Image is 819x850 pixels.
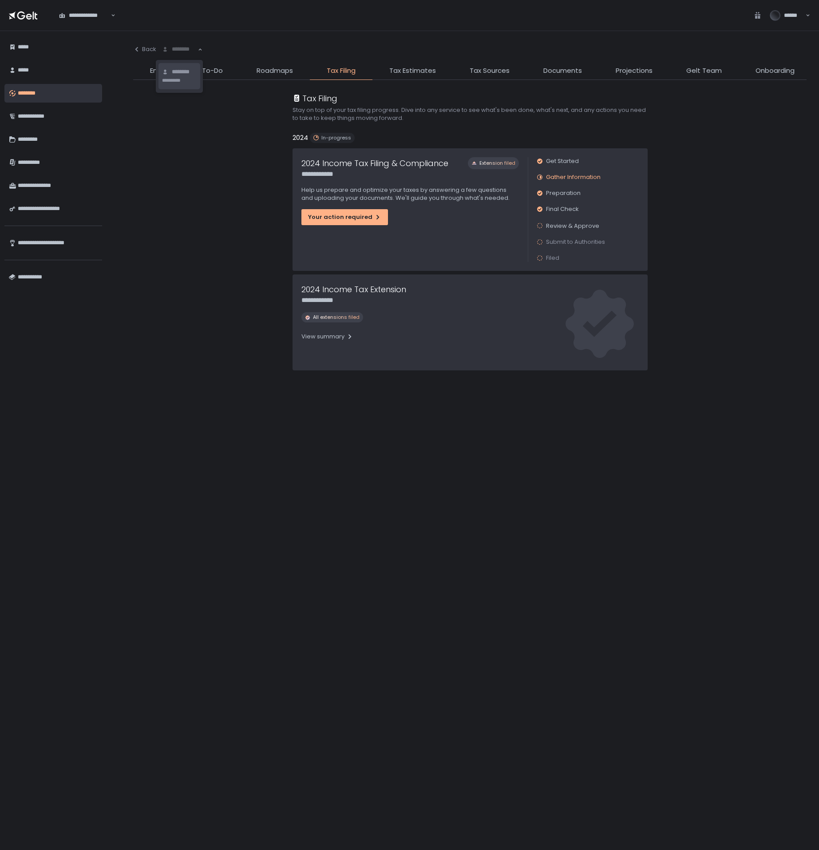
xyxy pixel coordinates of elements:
span: Gather Information [546,173,601,181]
span: Final Check [546,205,579,213]
button: View summary [301,330,353,344]
span: Onboarding [756,66,795,76]
span: Tax Estimates [389,66,436,76]
div: Search for option [53,6,115,25]
div: Tax Filing [293,92,337,104]
button: Back [133,40,156,59]
span: Gelt Team [686,66,722,76]
span: Get Started [546,157,579,165]
h2: 2024 [293,133,308,143]
span: Entity [150,66,168,76]
span: Tax Filing [327,66,356,76]
span: Submit to Authorities [546,238,605,246]
span: To-Do [202,66,223,76]
h2: Stay on top of your tax filing progress. Dive into any service to see what's been done, what's ne... [293,106,648,122]
span: All extensions filed [313,314,360,321]
input: Search for option [162,45,197,54]
p: Help us prepare and optimize your taxes by answering a few questions and uploading your documents... [301,186,519,202]
div: View summary [301,333,353,341]
div: Search for option [156,40,202,59]
h1: 2024 Income Tax Extension [301,283,406,295]
span: Projections [616,66,653,76]
span: Preparation [546,189,581,197]
div: Your action required [308,213,381,221]
span: Tax Sources [470,66,510,76]
div: Back [133,45,156,53]
span: Roadmaps [257,66,293,76]
h1: 2024 Income Tax Filing & Compliance [301,157,448,169]
button: Your action required [301,209,388,225]
span: Review & Approve [546,222,599,230]
span: Documents [543,66,582,76]
span: Extension filed [479,160,515,167]
span: In-progress [321,135,351,141]
span: Filed [546,254,559,262]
